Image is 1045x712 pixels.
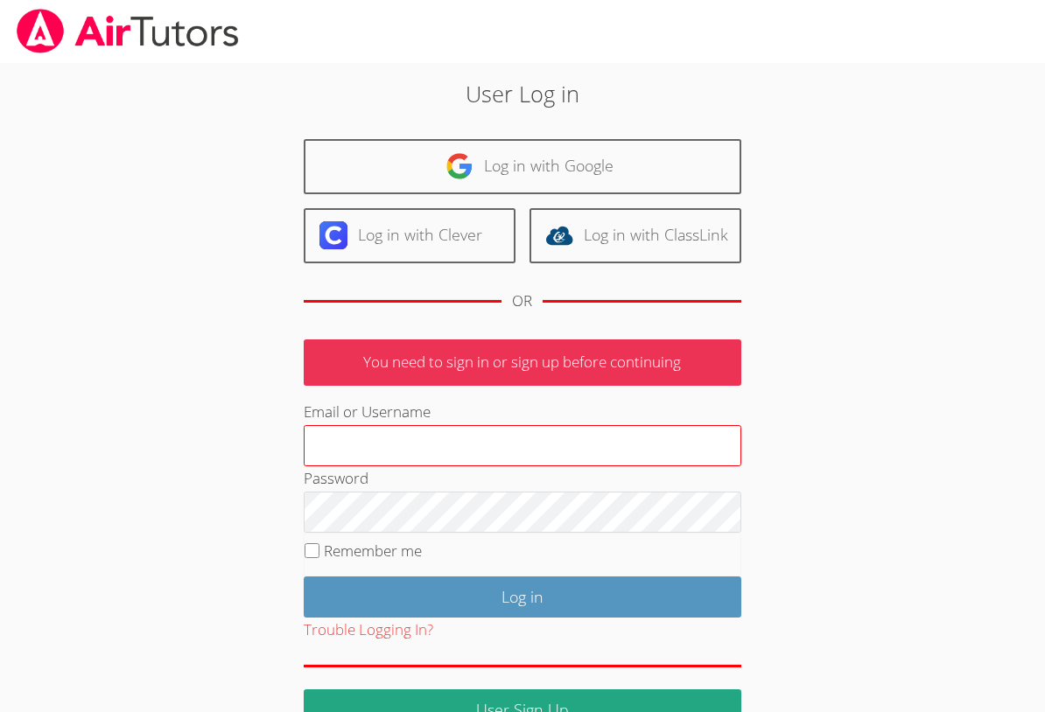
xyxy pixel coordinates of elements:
h2: User Log in [241,77,805,110]
label: Password [304,468,368,488]
label: Email or Username [304,401,431,422]
a: Log in with Google [304,139,741,194]
img: google-logo-50288ca7cdecda66e5e0955fdab243c47b7ad437acaf1139b6f446037453330a.svg [445,152,473,180]
a: Log in with ClassLink [530,208,741,263]
img: airtutors_banner-c4298cdbf04f3fff15de1276eac7730deb9818008684d7c2e4769d2f7ddbe033.png [15,9,241,53]
div: OR [512,289,532,314]
input: Log in [304,576,741,618]
img: classlink-logo-d6bb404cc1216ec64c9a2012d9dc4662098be43eaf13dc465df04b49fa7ab582.svg [545,221,573,249]
button: Trouble Logging In? [304,618,433,643]
p: You need to sign in or sign up before continuing [304,339,741,386]
label: Remember me [324,541,422,561]
img: clever-logo-6eab21bc6e7a338710f1a6ff85c0baf02591cd810cc4098c63d3a4b26e2feb20.svg [319,221,347,249]
a: Log in with Clever [304,208,515,263]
